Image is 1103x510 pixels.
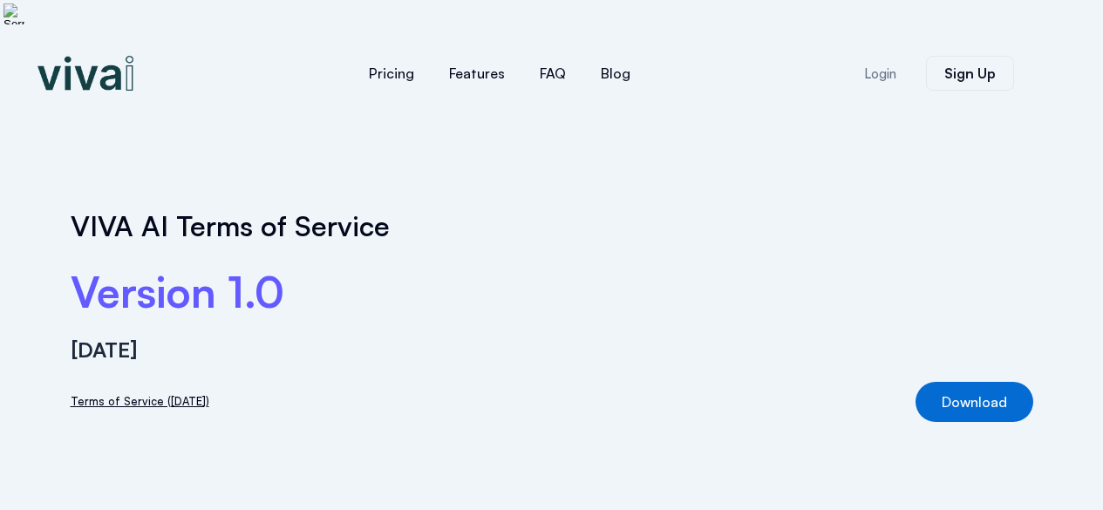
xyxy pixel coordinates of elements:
[916,382,1033,422] a: Download
[71,265,1033,319] h2: Version 1.0
[247,52,752,94] nav: Menu
[432,52,522,94] a: Features
[71,337,138,363] strong: [DATE]
[926,56,1014,91] a: Sign Up
[944,66,996,80] span: Sign Up
[71,392,209,411] a: Terms of Service ([DATE])
[522,52,583,94] a: FAQ
[843,57,917,91] a: Login
[583,52,648,94] a: Blog
[351,52,432,94] a: Pricing
[864,67,896,80] span: Login
[71,209,1033,242] h1: VIVA AI Terms of Service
